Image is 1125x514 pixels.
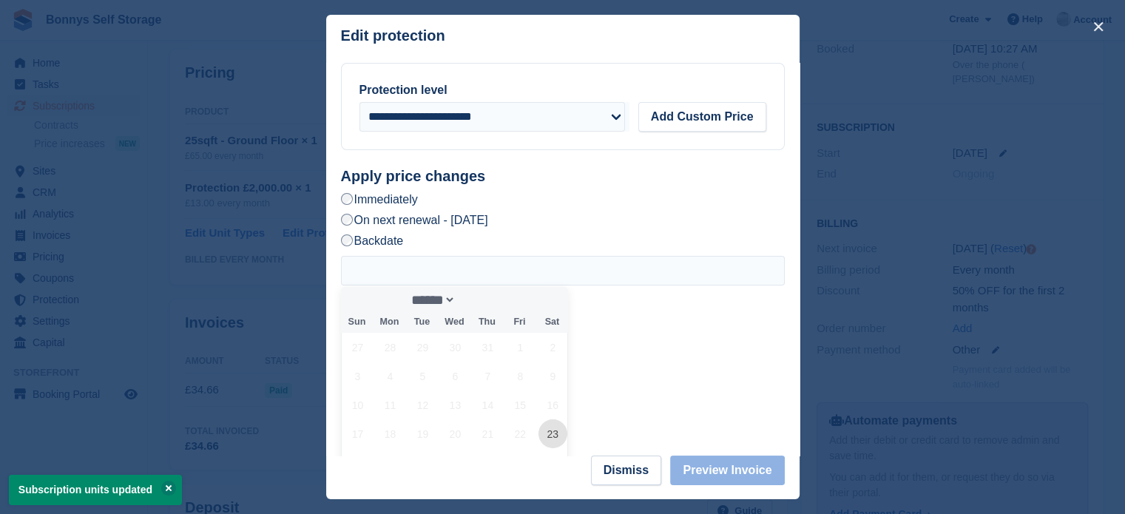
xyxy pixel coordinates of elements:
span: Sat [536,317,568,327]
span: August 15, 2025 [506,390,535,419]
span: August 1, 2025 [506,333,535,362]
span: August 25, 2025 [376,448,405,477]
span: August 23, 2025 [538,419,567,448]
span: July 30, 2025 [441,333,470,362]
input: On next renewal - [DATE] [341,214,353,226]
span: July 31, 2025 [473,333,502,362]
span: Fri [503,317,536,327]
span: August 17, 2025 [343,419,372,448]
span: August 5, 2025 [408,362,437,390]
span: August 26, 2025 [408,448,437,477]
span: August 20, 2025 [441,419,470,448]
label: Backdate [341,233,404,248]
label: On next renewal - [DATE] [341,212,488,228]
span: August 9, 2025 [538,362,567,390]
span: Sun [341,317,374,327]
span: August 30, 2025 [538,448,567,477]
span: August 21, 2025 [473,419,502,448]
span: August 10, 2025 [343,390,372,419]
button: Add Custom Price [638,102,766,132]
strong: Apply price changes [341,168,486,184]
span: August 6, 2025 [441,362,470,390]
span: August 18, 2025 [376,419,405,448]
span: August 27, 2025 [441,448,470,477]
button: Dismiss [591,456,661,485]
span: August 28, 2025 [473,448,502,477]
p: Edit protection [341,27,445,44]
input: Immediately [341,193,353,205]
span: August 22, 2025 [506,419,535,448]
span: August 14, 2025 [473,390,502,419]
span: August 12, 2025 [408,390,437,419]
label: Protection level [359,84,447,96]
span: August 4, 2025 [376,362,405,390]
label: Immediately [341,192,418,207]
span: Wed [438,317,470,327]
span: July 28, 2025 [376,333,405,362]
span: August 8, 2025 [506,362,535,390]
span: August 2, 2025 [538,333,567,362]
span: August 29, 2025 [506,448,535,477]
select: Month [407,292,456,308]
span: Mon [373,317,405,327]
p: Subscription units updated [9,475,182,505]
span: August 13, 2025 [441,390,470,419]
span: July 29, 2025 [408,333,437,362]
span: July 27, 2025 [343,333,372,362]
span: August 11, 2025 [376,390,405,419]
span: August 3, 2025 [343,362,372,390]
input: Backdate [341,234,353,246]
span: August 19, 2025 [408,419,437,448]
button: close [1087,15,1110,38]
span: August 24, 2025 [343,448,372,477]
button: Preview Invoice [670,456,784,485]
span: August 7, 2025 [473,362,502,390]
span: August 16, 2025 [538,390,567,419]
span: Thu [470,317,503,327]
span: Tue [405,317,438,327]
